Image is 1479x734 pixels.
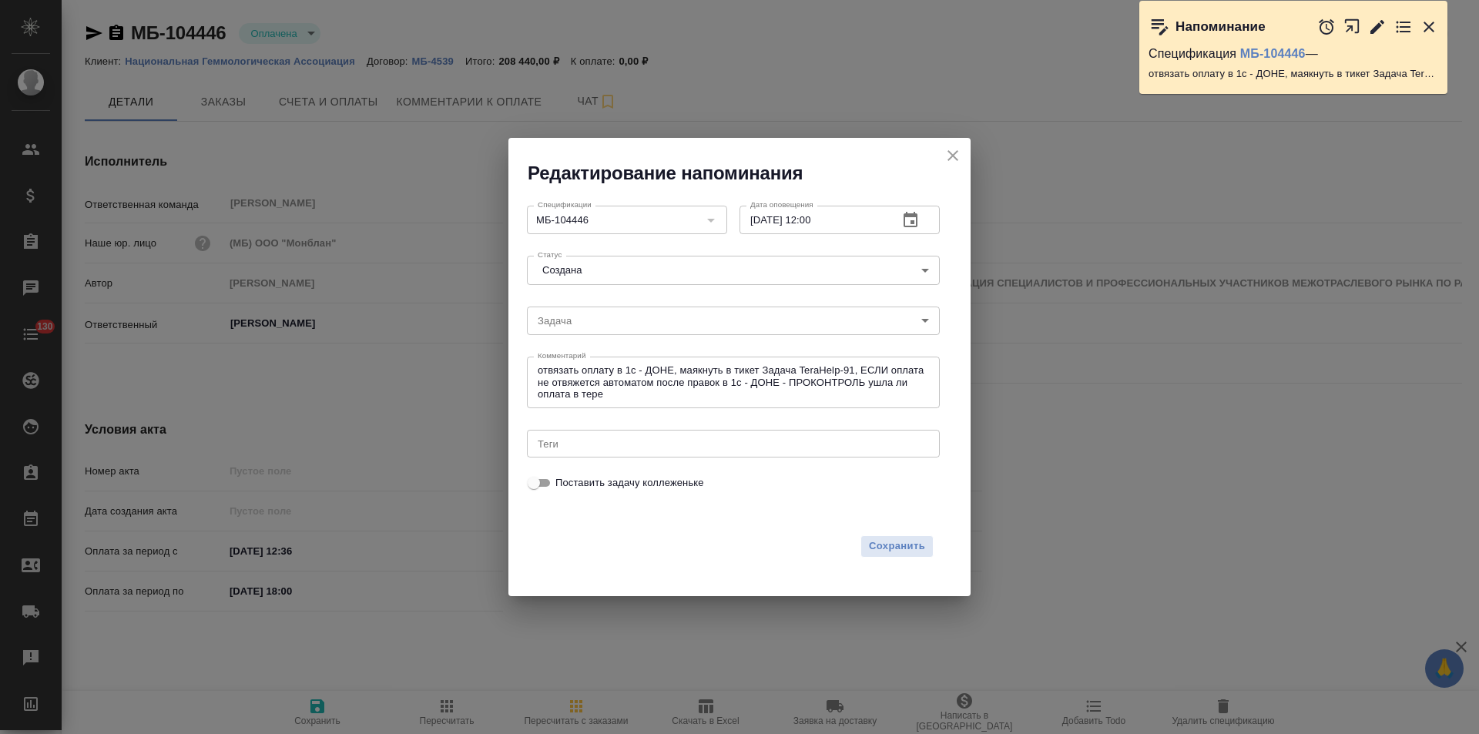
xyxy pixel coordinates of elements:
[941,144,964,167] button: close
[538,364,929,400] textarea: отвязать оплату в 1с - ДОНЕ, маякнуть в тикет Задача TeraHelp-91, ЕСЛИ оплата не отвяжется автома...
[1240,47,1306,60] a: МБ-104446
[1368,18,1387,36] button: Редактировать
[555,475,704,491] span: Поставить задачу коллеженьке
[1343,10,1361,43] button: Открыть в новой вкладке
[527,256,940,285] div: Создана
[528,161,971,186] h2: Редактирование напоминания
[1394,18,1413,36] button: Перейти в todo
[1175,19,1266,35] p: Напоминание
[527,307,940,334] div: ​
[1149,66,1438,82] p: отвязать оплату в 1с - ДОНЕ, маякнуть в тикет Задача TeraHelp-91, ЕСЛИ оплата не отвяжется автома...
[860,535,934,558] button: Сохранить
[869,538,925,555] span: Сохранить
[1149,46,1438,62] p: Спецификация —
[1317,18,1336,36] button: Отложить
[1420,18,1438,36] button: Закрыть
[538,263,586,277] button: Создана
